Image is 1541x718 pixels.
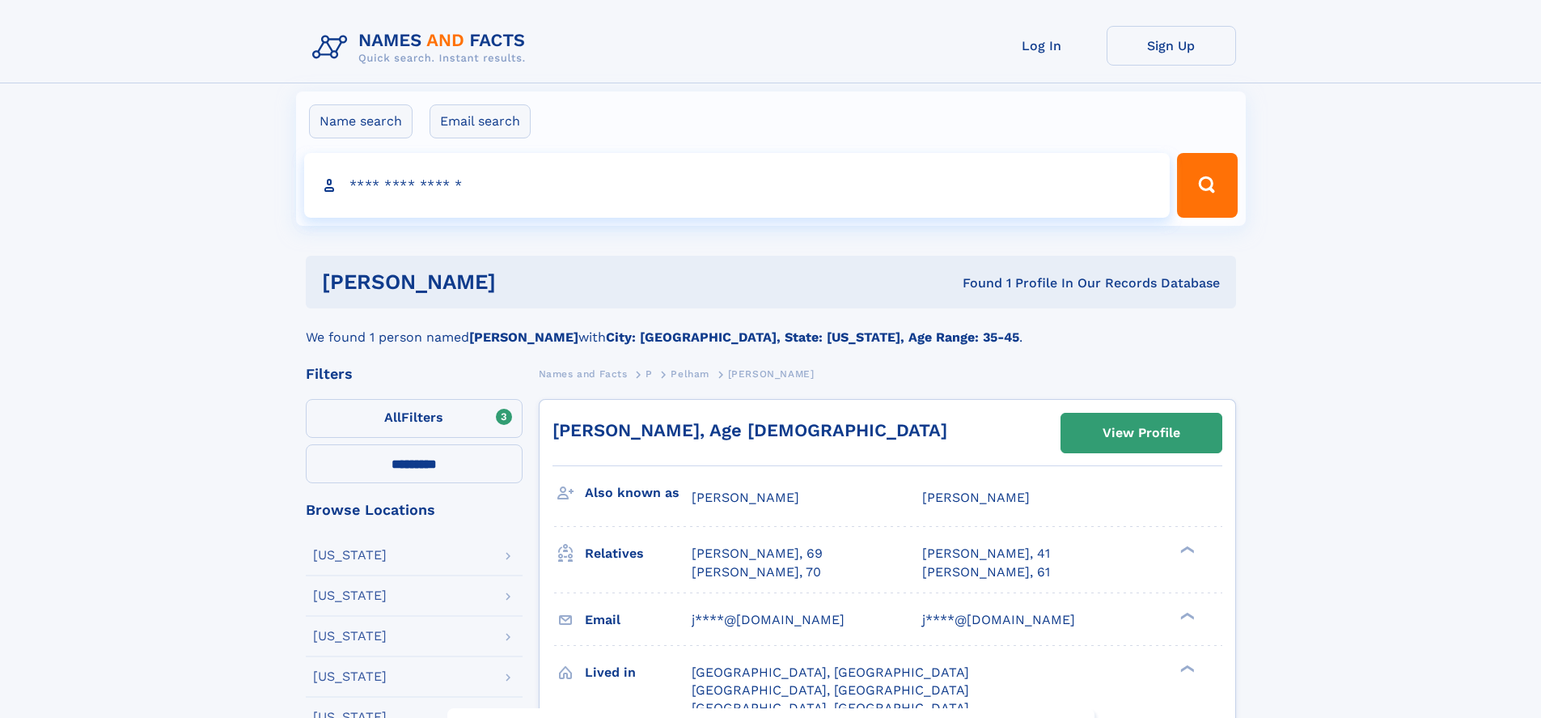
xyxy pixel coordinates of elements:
div: ❯ [1176,545,1196,555]
h1: [PERSON_NAME] [322,272,730,292]
a: Names and Facts [539,363,628,384]
a: P [646,363,653,384]
a: Pelham [671,363,709,384]
label: Name search [309,104,413,138]
h3: Relatives [585,540,692,567]
div: [US_STATE] [313,670,387,683]
label: Email search [430,104,531,138]
h3: Also known as [585,479,692,507]
input: search input [304,153,1171,218]
a: [PERSON_NAME], 70 [692,563,821,581]
span: [PERSON_NAME] [922,490,1030,505]
a: View Profile [1061,414,1221,452]
a: [PERSON_NAME], 69 [692,545,823,563]
div: We found 1 person named with . [306,308,1236,347]
div: ❯ [1176,610,1196,621]
div: [US_STATE] [313,589,387,602]
span: [PERSON_NAME] [692,490,799,505]
span: [PERSON_NAME] [728,368,815,380]
div: ❯ [1176,663,1196,673]
div: Filters [306,367,523,381]
a: [PERSON_NAME], Age [DEMOGRAPHIC_DATA] [552,420,947,440]
div: [US_STATE] [313,630,387,643]
button: Search Button [1177,153,1237,218]
label: Filters [306,399,523,438]
a: Sign Up [1107,26,1236,66]
div: Browse Locations [306,503,523,517]
span: Pelham [671,368,709,380]
img: Logo Names and Facts [306,26,539,70]
div: [US_STATE] [313,549,387,562]
h3: Email [585,606,692,634]
b: [PERSON_NAME] [469,329,578,345]
span: All [384,410,401,425]
span: [GEOGRAPHIC_DATA], [GEOGRAPHIC_DATA] [692,700,969,716]
h3: Lived in [585,659,692,686]
a: [PERSON_NAME], 41 [922,545,1050,563]
a: [PERSON_NAME], 61 [922,563,1050,581]
div: View Profile [1103,414,1180,452]
div: Found 1 Profile In Our Records Database [729,274,1220,292]
a: Log In [977,26,1107,66]
span: P [646,368,653,380]
span: [GEOGRAPHIC_DATA], [GEOGRAPHIC_DATA] [692,665,969,680]
span: [GEOGRAPHIC_DATA], [GEOGRAPHIC_DATA] [692,682,969,698]
b: City: [GEOGRAPHIC_DATA], State: [US_STATE], Age Range: 35-45 [606,329,1019,345]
